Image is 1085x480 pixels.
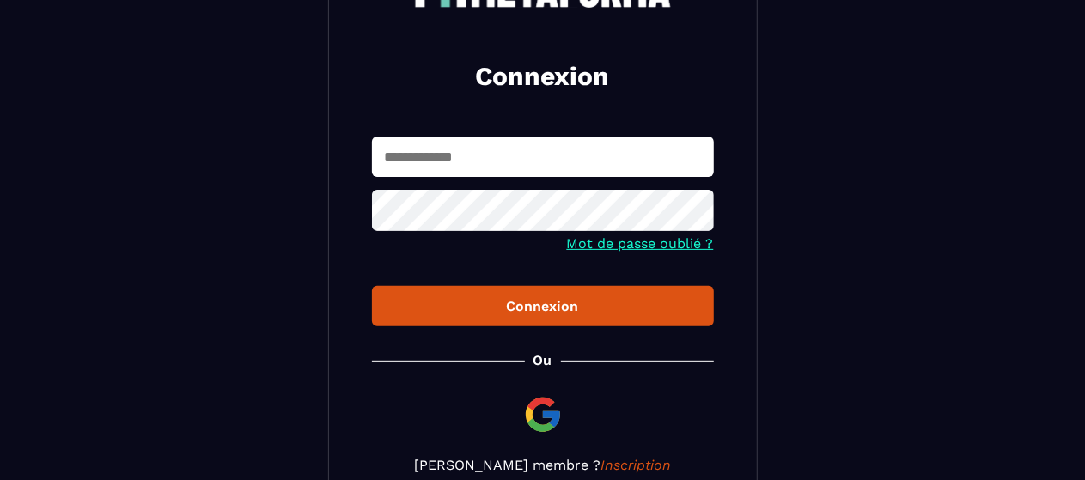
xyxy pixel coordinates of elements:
div: Connexion [386,298,700,314]
a: Mot de passe oublié ? [567,235,714,252]
h2: Connexion [393,59,693,94]
p: [PERSON_NAME] membre ? [372,457,714,473]
img: google [522,394,564,435]
p: Ou [533,352,552,368]
a: Inscription [600,457,671,473]
button: Connexion [372,286,714,326]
